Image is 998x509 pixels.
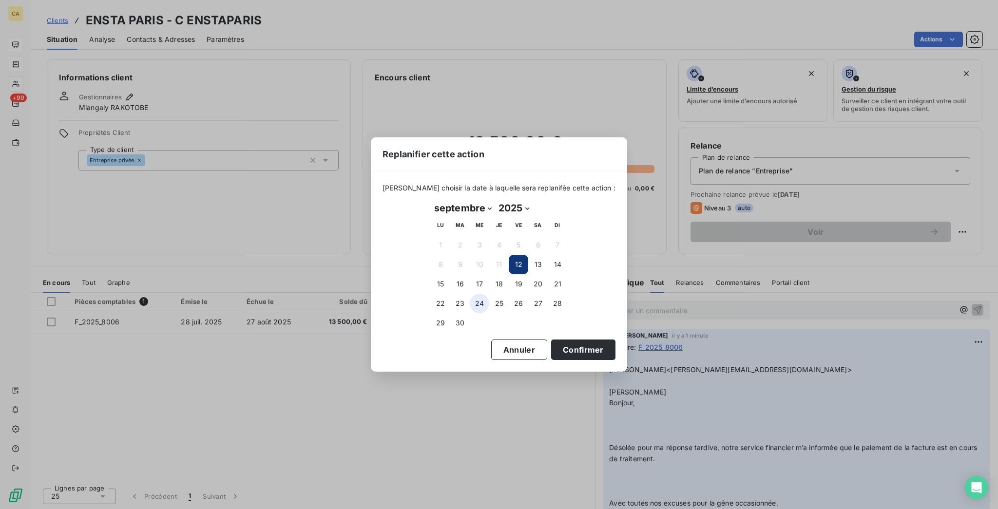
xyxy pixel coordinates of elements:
[383,148,484,161] span: Replanifier cette action
[509,255,528,274] button: 12
[431,294,450,313] button: 22
[470,235,489,255] button: 3
[509,216,528,235] th: vendredi
[431,235,450,255] button: 1
[450,294,470,313] button: 23
[489,216,509,235] th: jeudi
[431,313,450,333] button: 29
[528,235,548,255] button: 6
[450,255,470,274] button: 9
[509,294,528,313] button: 26
[383,183,615,193] span: [PERSON_NAME] choisir la date à laquelle sera replanifée cette action :
[431,216,450,235] th: lundi
[470,274,489,294] button: 17
[470,255,489,274] button: 10
[509,235,528,255] button: 5
[489,255,509,274] button: 11
[491,339,547,360] button: Annuler
[548,235,567,255] button: 7
[431,274,450,294] button: 15
[470,216,489,235] th: mercredi
[548,216,567,235] th: dimanche
[509,274,528,294] button: 19
[551,339,615,360] button: Confirmer
[528,216,548,235] th: samedi
[489,274,509,294] button: 18
[450,274,470,294] button: 16
[528,294,548,313] button: 27
[528,274,548,294] button: 20
[450,216,470,235] th: mardi
[548,294,567,313] button: 28
[450,235,470,255] button: 2
[470,294,489,313] button: 24
[528,255,548,274] button: 13
[431,255,450,274] button: 8
[489,294,509,313] button: 25
[450,313,470,333] button: 30
[548,255,567,274] button: 14
[548,274,567,294] button: 21
[965,476,988,499] div: Open Intercom Messenger
[489,235,509,255] button: 4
